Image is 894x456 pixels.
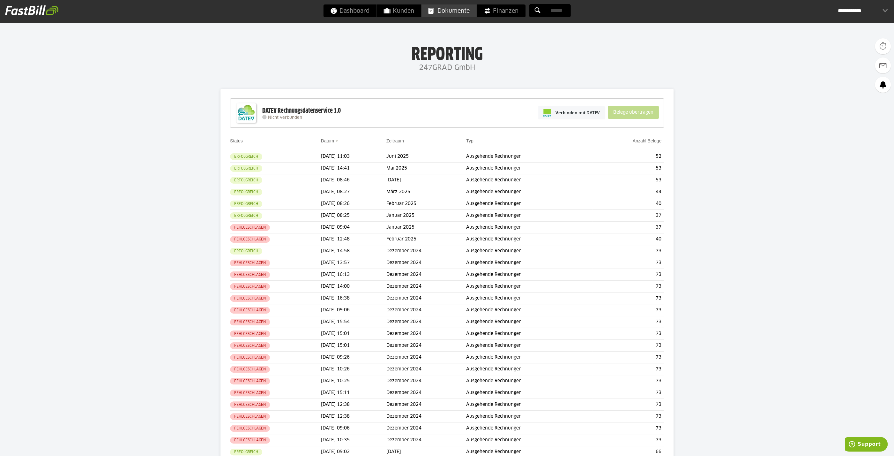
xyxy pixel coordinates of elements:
sl-badge: Fehlgeschlagen [230,295,270,302]
sl-badge: Fehlgeschlagen [230,342,270,349]
td: [DATE] 09:04 [321,222,386,233]
td: [DATE] 10:25 [321,375,386,387]
td: 73 [592,269,664,281]
td: Februar 2025 [386,233,466,245]
td: Ausgehende Rechnungen [466,198,592,210]
a: Verbinden mit DATEV [538,106,605,119]
td: Dezember 2024 [386,352,466,363]
td: Ausgehende Rechnungen [466,352,592,363]
td: 73 [592,257,664,269]
td: 53 [592,174,664,186]
td: Ausgehende Rechnungen [466,411,592,422]
sl-badge: Fehlgeschlagen [230,401,270,408]
sl-badge: Erfolgreich [230,165,262,172]
td: 73 [592,340,664,352]
td: 53 [592,163,664,174]
td: Dezember 2024 [386,293,466,304]
span: Verbinden mit DATEV [555,110,600,116]
sl-badge: Erfolgreich [230,449,262,455]
td: Ausgehende Rechnungen [466,210,592,222]
td: Ausgehende Rechnungen [466,363,592,375]
td: Ausgehende Rechnungen [466,304,592,316]
span: Finanzen [484,4,518,17]
td: Januar 2025 [386,210,466,222]
td: Ausgehende Rechnungen [466,281,592,293]
span: Nicht verbunden [268,116,302,120]
td: 73 [592,245,664,257]
sl-badge: Fehlgeschlagen [230,354,270,361]
td: [DATE] 09:06 [321,422,386,434]
img: DATEV-Datenservice Logo [234,100,259,126]
td: Dezember 2024 [386,387,466,399]
td: [DATE] 11:03 [321,151,386,163]
sl-badge: Fehlgeschlagen [230,425,270,432]
td: Dezember 2024 [386,399,466,411]
td: [DATE] 15:01 [321,340,386,352]
td: [DATE] 15:11 [321,387,386,399]
td: Ausgehende Rechnungen [466,163,592,174]
td: [DATE] 15:54 [321,316,386,328]
h1: Reporting [64,45,830,62]
sl-badge: Fehlgeschlagen [230,260,270,266]
td: [DATE] 12:38 [321,399,386,411]
sl-badge: Fehlgeschlagen [230,307,270,314]
td: [DATE] 10:35 [321,434,386,446]
sl-badge: Fehlgeschlagen [230,224,270,231]
td: [DATE] 10:26 [321,363,386,375]
span: Dashboard [331,4,369,17]
img: sort_desc.gif [335,141,339,142]
td: 73 [592,281,664,293]
td: 40 [592,233,664,245]
td: Dezember 2024 [386,245,466,257]
td: Ausgehende Rechnungen [466,328,592,340]
td: [DATE] 14:41 [321,163,386,174]
td: [DATE] 16:38 [321,293,386,304]
td: Juni 2025 [386,151,466,163]
sl-badge: Fehlgeschlagen [230,236,270,243]
div: DATEV Rechnungsdatenservice 1.0 [262,107,341,115]
td: 73 [592,328,664,340]
td: Ausgehende Rechnungen [466,293,592,304]
td: 37 [592,222,664,233]
td: Ausgehende Rechnungen [466,340,592,352]
td: [DATE] 14:00 [321,281,386,293]
td: [DATE] 12:38 [321,411,386,422]
td: Dezember 2024 [386,434,466,446]
td: Februar 2025 [386,198,466,210]
td: Mai 2025 [386,163,466,174]
span: Kunden [384,4,414,17]
td: 73 [592,293,664,304]
sl-badge: Fehlgeschlagen [230,283,270,290]
a: Zeitraum [386,138,404,143]
td: [DATE] 12:48 [321,233,386,245]
td: Dezember 2024 [386,328,466,340]
sl-badge: Erfolgreich [230,248,262,255]
td: Ausgehende Rechnungen [466,174,592,186]
td: 73 [592,411,664,422]
td: [DATE] 16:13 [321,269,386,281]
td: Ausgehende Rechnungen [466,399,592,411]
td: Januar 2025 [386,222,466,233]
a: Datum [321,138,334,143]
td: [DATE] 08:27 [321,186,386,198]
td: Ausgehende Rechnungen [466,422,592,434]
td: März 2025 [386,186,466,198]
td: Ausgehende Rechnungen [466,269,592,281]
a: Finanzen [477,4,525,17]
td: [DATE] 14:58 [321,245,386,257]
td: Dezember 2024 [386,304,466,316]
sl-badge: Erfolgreich [230,212,262,219]
td: 73 [592,316,664,328]
td: 73 [592,387,664,399]
td: Dezember 2024 [386,375,466,387]
iframe: Öffnet ein Widget, in dem Sie weitere Informationen finden [845,437,888,453]
sl-badge: Erfolgreich [230,189,262,195]
sl-badge: Erfolgreich [230,153,262,160]
td: [DATE] [386,174,466,186]
sl-badge: Fehlgeschlagen [230,331,270,337]
td: 73 [592,399,664,411]
td: [DATE] 13:57 [321,257,386,269]
td: Dezember 2024 [386,257,466,269]
a: Anzahl Belege [633,138,661,143]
